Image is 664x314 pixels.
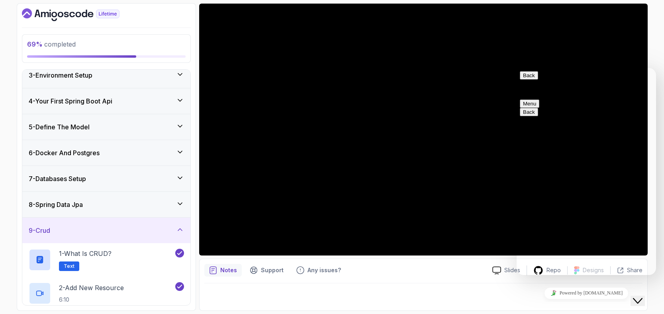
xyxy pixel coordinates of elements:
[631,282,656,306] iframe: chat widget
[29,122,90,132] h3: 5 - Define The Model
[517,68,656,275] iframe: chat widget
[261,266,284,274] p: Support
[29,96,112,106] h3: 4 - Your First Spring Boot Api
[517,284,656,302] iframe: chat widget
[59,249,112,258] p: 1 - What is CRUD?
[22,218,190,243] button: 9-Crud
[199,4,648,255] iframe: 2 - Get By Id
[27,40,43,48] span: 69 %
[22,140,190,166] button: 6-Docker And Postgres
[204,264,242,277] button: notes button
[29,70,92,80] h3: 3 - Environment Setup
[29,174,86,183] h3: 7 - Databases Setup
[22,114,190,140] button: 5-Define The Model
[22,8,138,21] a: Dashboard
[22,166,190,191] button: 7-Databases Setup
[308,266,341,274] p: Any issues?
[29,148,100,158] h3: 6 - Docker And Postgres
[59,283,124,293] p: 2 - Add New Resource
[29,249,184,271] button: 1-What is CRUD?Text
[59,296,124,304] p: 6:10
[22,192,190,217] button: 8-Spring Data Jpa
[29,200,83,209] h3: 8 - Spring Data Jpa
[22,88,190,114] button: 4-Your First Spring Boot Api
[29,282,184,304] button: 2-Add New Resource6:10
[220,266,237,274] p: Notes
[292,264,346,277] button: Feedback button
[29,226,50,235] h3: 9 - Crud
[64,263,74,269] span: Text
[245,264,288,277] button: Support button
[504,266,520,274] p: Slides
[27,40,76,48] span: completed
[486,266,527,275] a: Slides
[22,62,190,88] button: 3-Environment Setup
